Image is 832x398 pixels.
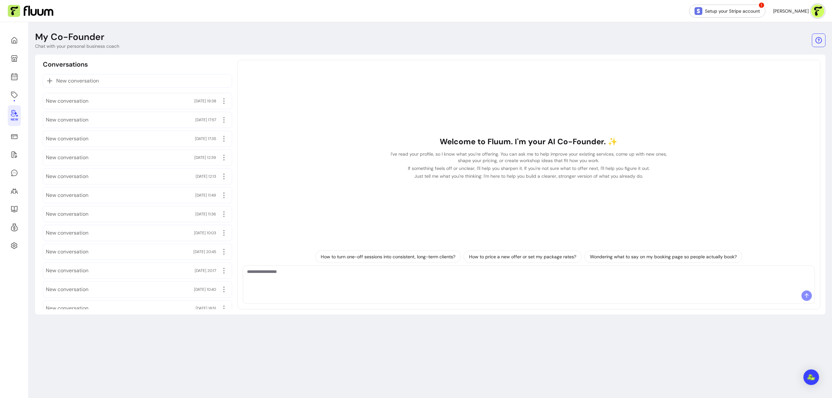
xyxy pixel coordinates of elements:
a: Sales [8,129,21,144]
p: Chat with your personal business coach [35,43,119,49]
img: Fluum Logo [8,5,53,17]
span: New conversation [46,97,88,105]
span: New conversation [46,248,88,256]
textarea: Ask me anything... [247,268,811,288]
span: New conversation [46,154,88,161]
a: My Page [8,51,21,66]
span: ! [758,2,765,8]
p: If something feels off or unclear, I'll help you sharpen it. If you're not sure what to offer nex... [387,165,670,172]
span: New conversation [46,286,88,293]
p: Wondering what to say on my booking page so people actually book? [590,253,737,260]
span: [DATE] 11:36 [195,212,216,217]
span: [DATE] 12:13 [196,174,216,179]
span: New conversation [46,229,88,237]
span: [DATE] 10:03 [194,230,216,236]
img: avatar [811,5,824,18]
span: [DATE] 17:35 [195,136,216,141]
a: Refer & Earn [8,220,21,235]
a: Clients [8,183,21,199]
span: New [11,118,18,122]
span: [DATE] 12:39 [194,155,216,160]
span: [PERSON_NAME] [773,8,809,14]
span: [DATE] 20:45 [193,249,216,254]
a: Settings [8,238,21,253]
a: Setup your Stripe account [689,5,765,18]
a: Waivers [8,147,21,162]
span: New conversation [46,304,88,312]
h1: Welcome to Fluum. I'm your AI Co-Founder. ✨ [387,136,670,147]
a: Calendar [8,69,21,84]
div: Open Intercom Messenger [803,369,819,385]
span: New conversation [46,210,88,218]
a: New [8,105,21,126]
span: New conversation [46,173,88,180]
span: New conversation [46,116,88,124]
span: [DATE] 20:17 [195,268,216,273]
a: My Messages [8,165,21,181]
span: [DATE] 18:51 [196,306,216,311]
span: New conversation [56,77,99,85]
p: I've read your profile, so I know what you’re offering. You can ask me to help improve your exist... [387,151,670,164]
span: [DATE] 19:38 [194,98,216,104]
span: New conversation [46,135,88,143]
p: How to turn one-off sessions into consistent, long-term clients? [321,253,455,260]
span: [DATE] 11:49 [195,193,216,198]
span: [DATE] 10:40 [194,287,216,292]
span: [DATE] 17:57 [195,117,216,122]
p: How to price a new offer or set my package rates? [469,253,576,260]
span: New conversation [46,191,88,199]
a: Offerings [8,87,21,103]
button: avatar[PERSON_NAME] [773,5,824,18]
p: My Co-Founder [35,31,104,43]
p: Just tell me what you're thinking: I'm here to help you build a clearer, stronger version of what... [387,173,670,179]
img: Stripe Icon [695,7,702,15]
a: Home [8,32,21,48]
p: Conversations [43,60,88,69]
a: Resources [8,201,21,217]
span: New conversation [46,267,88,275]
